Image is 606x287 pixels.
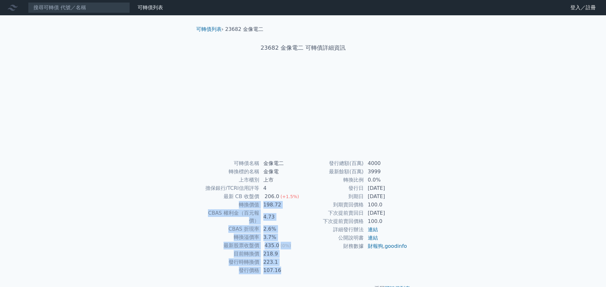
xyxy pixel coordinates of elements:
[364,184,408,192] td: [DATE]
[364,201,408,209] td: 100.0
[199,192,260,201] td: 最新 CB 收盤價
[263,242,281,249] div: 435.0
[225,25,263,33] li: 23682 金像電二
[260,266,303,275] td: 107.16
[138,4,163,11] a: 可轉債列表
[260,250,303,258] td: 218.9
[574,256,606,287] iframe: Chat Widget
[191,43,415,52] h1: 23682 金像電二 可轉債詳細資訊
[281,194,299,199] span: (+1.5%)
[260,184,303,192] td: 4
[368,235,378,241] a: 連結
[303,226,364,234] td: 詳細發行辦法
[303,217,364,226] td: 下次提前賣回價格
[260,201,303,209] td: 198.72
[364,209,408,217] td: [DATE]
[364,168,408,176] td: 3999
[199,201,260,209] td: 轉換價值
[260,209,303,225] td: 4.73
[28,2,130,13] input: 搜尋可轉債 代號／名稱
[199,168,260,176] td: 轉換標的名稱
[303,209,364,217] td: 下次提前賣回日
[303,201,364,209] td: 到期賣回價格
[368,243,383,249] a: 財報狗
[199,258,260,266] td: 發行時轉換價
[260,258,303,266] td: 223.1
[364,192,408,201] td: [DATE]
[574,256,606,287] div: 聊天小工具
[364,242,408,250] td: ,
[303,176,364,184] td: 轉換比例
[196,25,224,33] li: ›
[199,159,260,168] td: 可轉債名稱
[364,176,408,184] td: 0.0%
[565,3,601,13] a: 登入／註冊
[199,225,260,233] td: CBAS 折現率
[303,192,364,201] td: 到期日
[263,193,281,200] div: 206.0
[303,159,364,168] td: 發行總額(百萬)
[199,176,260,184] td: 上市櫃別
[260,168,303,176] td: 金像電
[303,234,364,242] td: 公開說明書
[199,241,260,250] td: 最新股票收盤價
[199,250,260,258] td: 目前轉換價
[199,184,260,192] td: 擔保銀行/TCRI信用評等
[364,217,408,226] td: 100.0
[281,243,291,248] span: (0%)
[196,26,222,32] a: 可轉債列表
[260,159,303,168] td: 金像電二
[303,242,364,250] td: 財務數據
[199,266,260,275] td: 發行價格
[260,176,303,184] td: 上市
[260,233,303,241] td: 3.7%
[385,243,407,249] a: goodinfo
[260,225,303,233] td: 2.6%
[303,168,364,176] td: 最新餘額(百萬)
[368,226,378,233] a: 連結
[303,184,364,192] td: 發行日
[199,209,260,225] td: CBAS 權利金（百元報價）
[364,159,408,168] td: 4000
[199,233,260,241] td: 轉換溢價率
